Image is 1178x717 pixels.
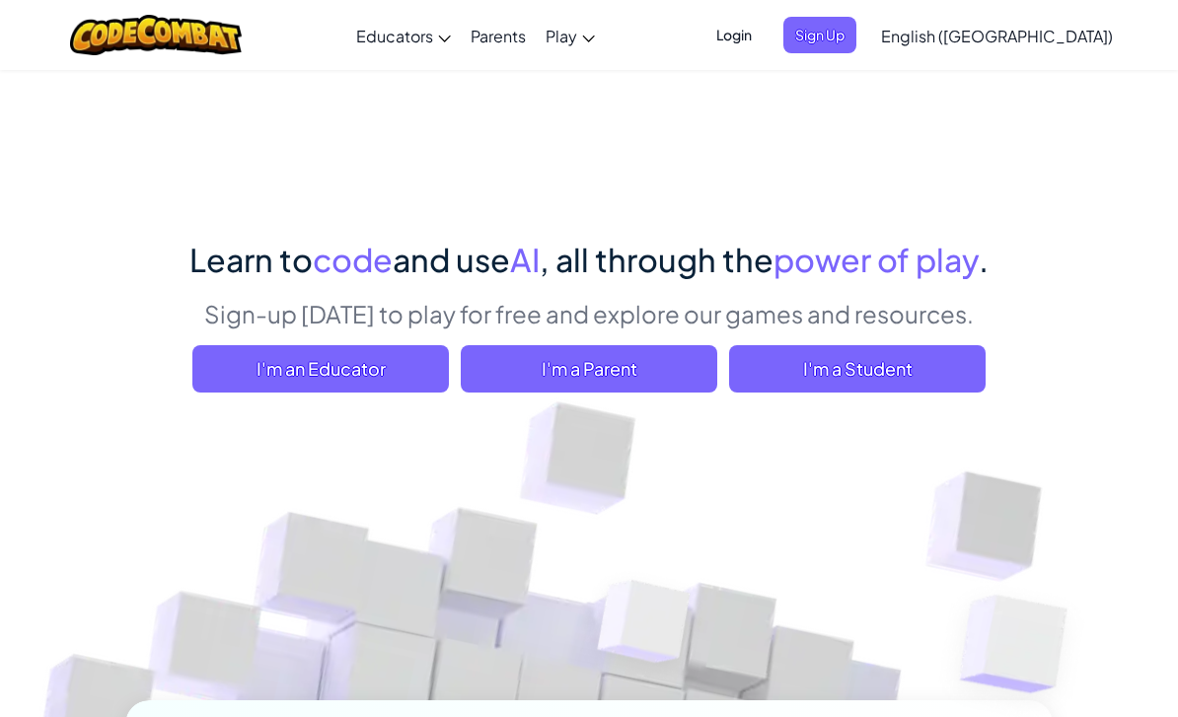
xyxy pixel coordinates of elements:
a: Educators [346,9,461,62]
span: code [313,240,393,279]
span: Learn to [189,240,313,279]
span: power of play [773,240,979,279]
a: I'm a Parent [461,345,717,393]
a: Parents [461,9,536,62]
span: and use [393,240,510,279]
span: Educators [356,26,433,46]
span: . [979,240,989,279]
span: , all through the [540,240,773,279]
button: Sign Up [783,17,856,53]
a: English ([GEOGRAPHIC_DATA]) [871,9,1123,62]
span: AI [510,240,540,279]
button: I'm a Student [729,345,986,393]
span: English ([GEOGRAPHIC_DATA]) [881,26,1113,46]
button: Login [704,17,764,53]
span: Play [546,26,577,46]
a: I'm an Educator [192,345,449,393]
p: Sign-up [DATE] to play for free and explore our games and resources. [189,297,989,330]
a: Play [536,9,605,62]
img: CodeCombat logo [70,15,243,55]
